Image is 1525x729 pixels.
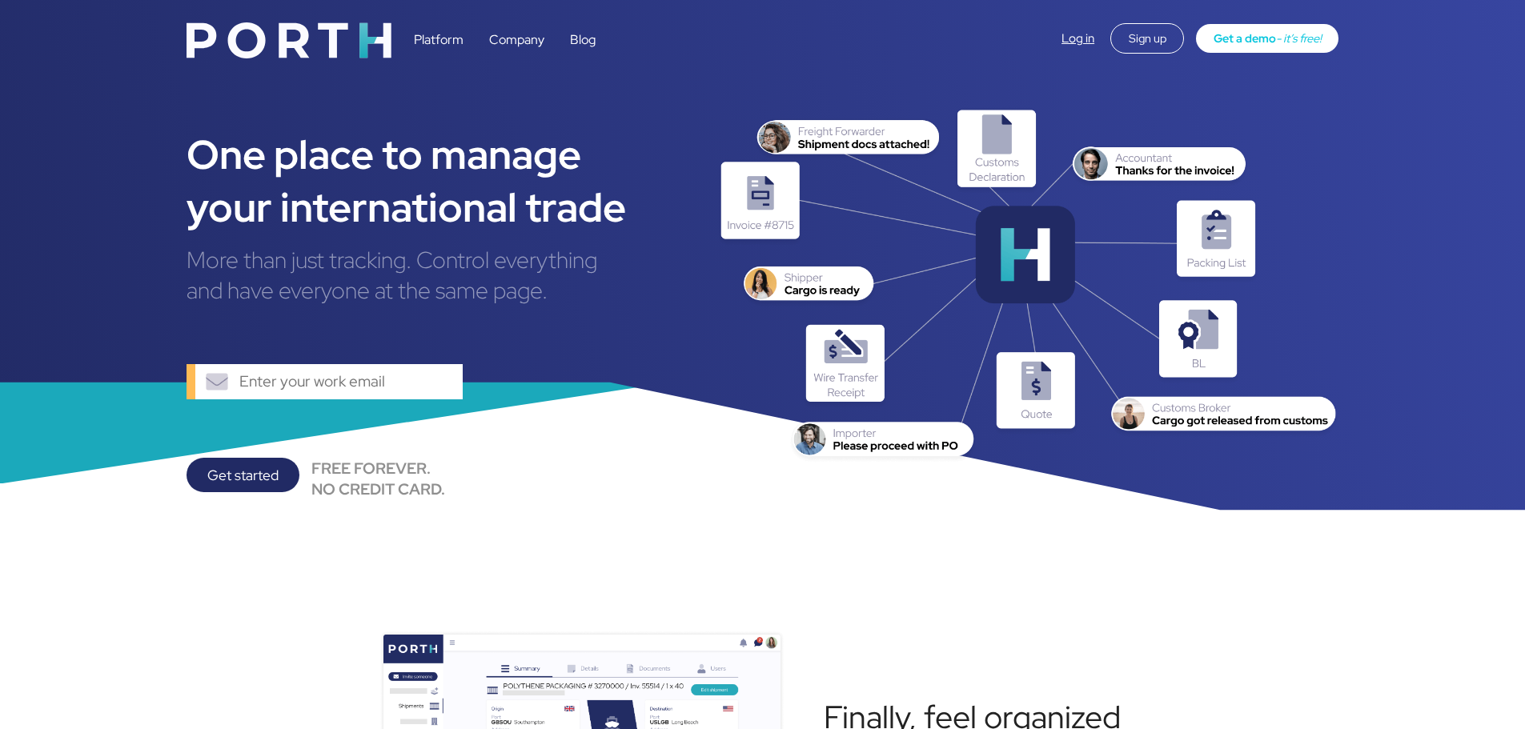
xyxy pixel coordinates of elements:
div: FREE FOREVER. [311,458,445,479]
div: your international trade [187,181,695,234]
div: NO CREDIT CARD. [311,479,445,499]
a: Blog [570,31,596,48]
div: More than just tracking. Control everything [187,245,695,275]
a: Company [489,31,544,48]
div: Get started [187,458,299,493]
a: Sign up [1110,30,1184,46]
div: Sign up [1110,23,1184,54]
div: One place to manage [187,128,695,181]
span: Get a demo [1214,30,1276,46]
a: Platform [414,31,464,48]
a: Get a demo- it’s free! [1196,24,1338,53]
a: Log in [1061,30,1094,46]
input: Enter your work email [239,364,463,400]
span: - it’s free! [1276,30,1322,46]
div: and have everyone at the same page. [187,275,695,306]
a: Get started [187,458,299,499]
